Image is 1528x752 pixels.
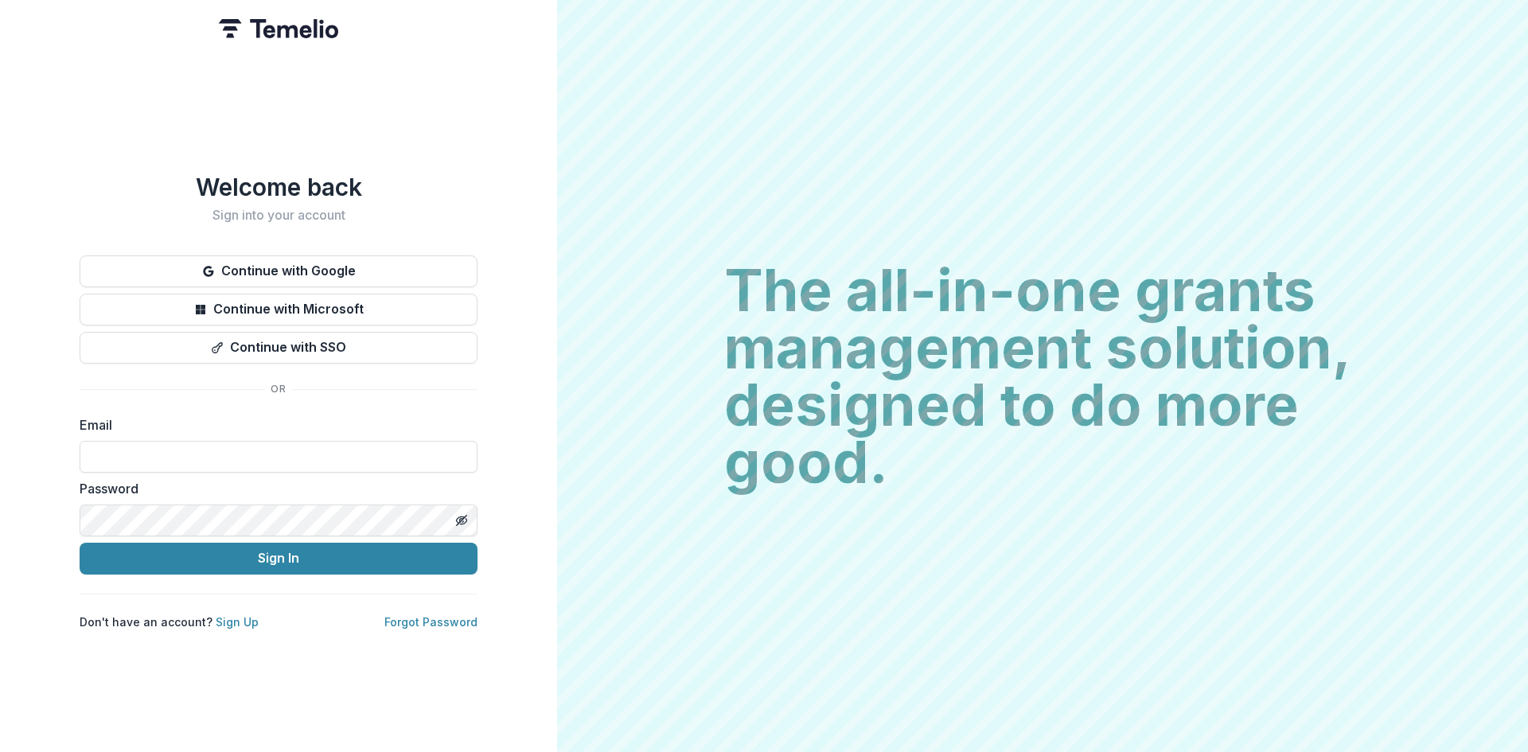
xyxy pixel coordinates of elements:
h1: Welcome back [80,173,477,201]
button: Continue with Google [80,255,477,287]
label: Password [80,479,468,498]
label: Email [80,415,468,434]
a: Sign Up [216,615,259,629]
button: Continue with SSO [80,332,477,364]
button: Toggle password visibility [449,508,474,533]
img: Temelio [219,19,338,38]
button: Continue with Microsoft [80,294,477,325]
button: Sign In [80,543,477,575]
p: Don't have an account? [80,614,259,630]
a: Forgot Password [384,615,477,629]
h2: Sign into your account [80,208,477,223]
